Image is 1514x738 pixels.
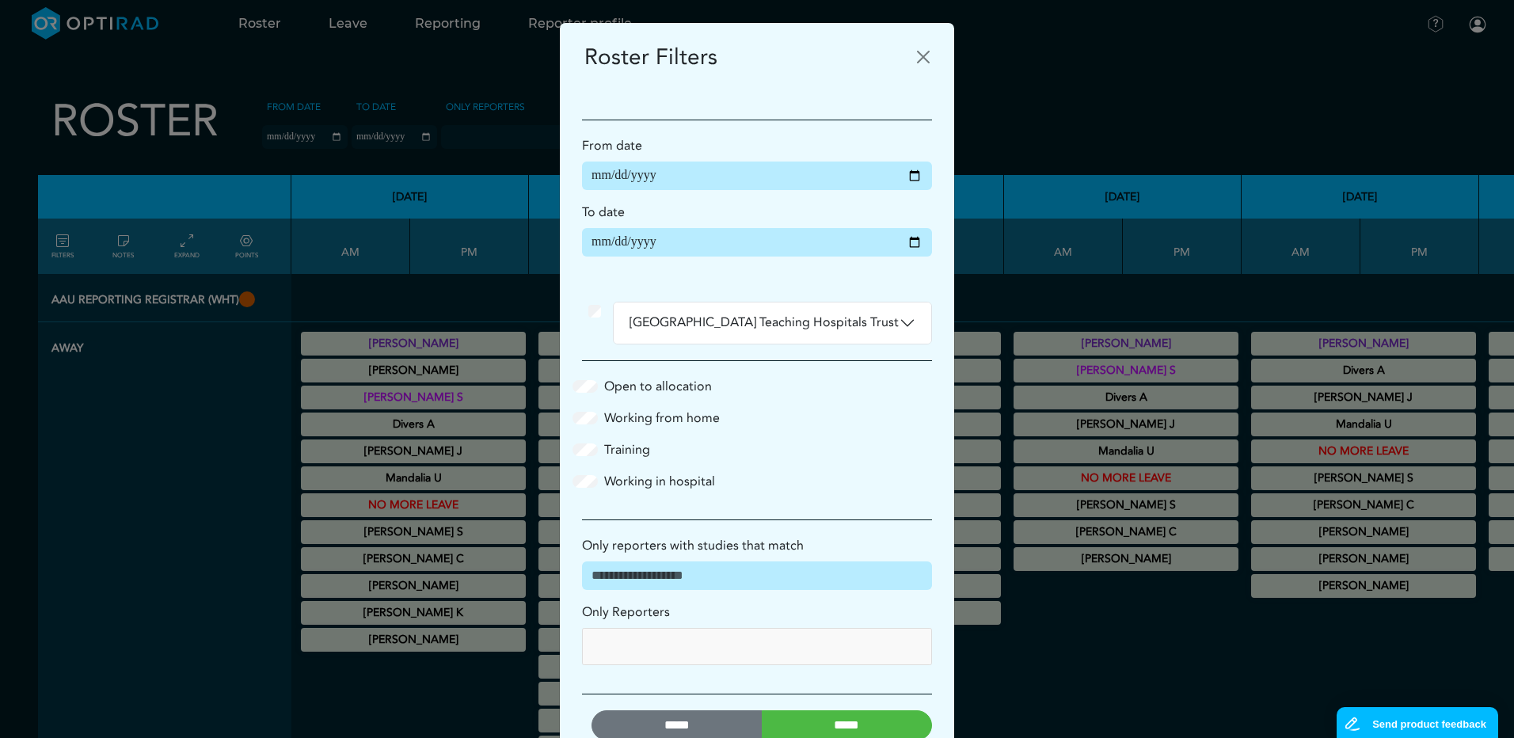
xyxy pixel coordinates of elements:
[604,472,715,491] label: Working in hospital
[589,635,702,658] input: null
[604,377,712,396] label: Open to allocation
[582,136,642,155] label: From date
[582,203,625,222] label: To date
[604,409,720,428] label: Working from home
[582,536,804,555] label: Only reporters with studies that match
[584,40,717,74] h5: Roster Filters
[582,603,670,622] label: Only Reporters
[614,302,931,344] button: [GEOGRAPHIC_DATA] Teaching Hospitals Trust
[911,44,936,70] button: Close
[604,440,650,459] label: Training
